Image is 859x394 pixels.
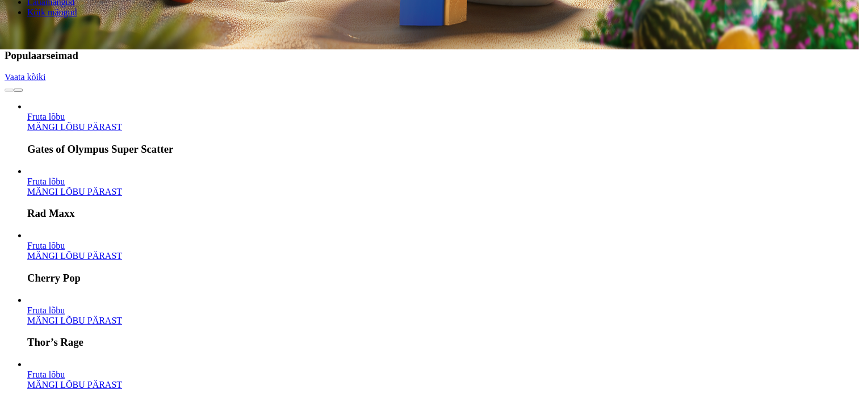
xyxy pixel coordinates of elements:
[27,207,854,220] h3: Rad Maxx
[14,89,23,92] button: next slide
[5,72,45,82] a: Vaata kõiki
[27,102,854,156] article: Gates of Olympus Super Scatter
[27,251,122,261] a: Cherry Pop
[27,187,122,196] a: Rad Maxx
[27,305,65,315] span: Fruta lõbu
[27,112,65,121] span: Fruta lõbu
[5,89,14,92] button: prev slide
[27,177,65,186] a: Rad Maxx
[5,49,854,62] h3: Populaarseimad
[27,336,854,349] h3: Thor’s Rage
[27,380,122,389] a: Big Bass Bonanza
[27,177,65,186] span: Fruta lõbu
[27,272,854,284] h3: Cherry Pop
[27,230,854,284] article: Cherry Pop
[27,241,65,250] span: Fruta lõbu
[27,143,854,156] h3: Gates of Olympus Super Scatter
[27,316,122,325] a: Thor’s Rage
[27,122,122,132] a: Gates of Olympus Super Scatter
[27,241,65,250] a: Cherry Pop
[27,370,65,379] span: Fruta lõbu
[27,295,854,349] article: Thor’s Rage
[27,166,854,220] article: Rad Maxx
[27,112,65,121] a: Gates of Olympus Super Scatter
[27,370,65,379] a: Big Bass Bonanza
[27,7,77,17] a: Kõik mängud
[27,305,65,315] a: Thor’s Rage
